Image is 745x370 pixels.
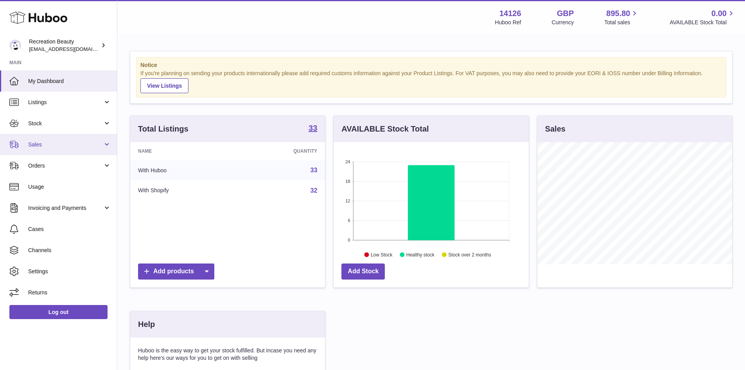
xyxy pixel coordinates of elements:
[130,142,235,160] th: Name
[28,141,103,148] span: Sales
[138,347,317,362] p: Huboo is the easy way to get your stock fulfilled. But incase you need any help here's our ways f...
[28,120,103,127] span: Stock
[711,8,727,19] span: 0.00
[552,19,574,26] div: Currency
[138,124,188,134] h3: Total Listings
[28,78,111,85] span: My Dashboard
[406,252,435,257] text: Healthy stock
[449,252,491,257] text: Stock over 2 months
[28,99,103,106] span: Listings
[311,187,318,194] a: 32
[604,8,639,26] a: 895.80 Total sales
[28,289,111,296] span: Returns
[341,264,385,280] a: Add Stock
[545,124,565,134] h3: Sales
[9,305,108,319] a: Log out
[346,179,350,184] text: 18
[29,46,115,52] span: [EMAIL_ADDRESS][DOMAIN_NAME]
[9,40,21,51] img: production@recreationbeauty.com
[130,160,235,180] td: With Huboo
[371,252,393,257] text: Low Stock
[140,78,188,93] a: View Listings
[606,8,630,19] span: 895.80
[28,183,111,191] span: Usage
[557,8,574,19] strong: GBP
[311,167,318,173] a: 33
[29,38,99,53] div: Recreation Beauty
[138,319,155,330] h3: Help
[28,204,103,212] span: Invoicing and Payments
[348,218,350,223] text: 6
[499,8,521,19] strong: 14126
[130,180,235,201] td: With Shopify
[670,19,736,26] span: AVAILABLE Stock Total
[348,238,350,242] text: 0
[140,61,722,69] strong: Notice
[140,70,722,93] div: If you're planning on sending your products internationally please add required customs informati...
[28,162,103,170] span: Orders
[495,19,521,26] div: Huboo Ref
[309,124,317,132] strong: 33
[346,159,350,164] text: 24
[138,264,214,280] a: Add products
[341,124,429,134] h3: AVAILABLE Stock Total
[235,142,325,160] th: Quantity
[28,268,111,275] span: Settings
[346,199,350,203] text: 12
[28,226,111,233] span: Cases
[604,19,639,26] span: Total sales
[28,247,111,254] span: Channels
[670,8,736,26] a: 0.00 AVAILABLE Stock Total
[309,124,317,134] a: 33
